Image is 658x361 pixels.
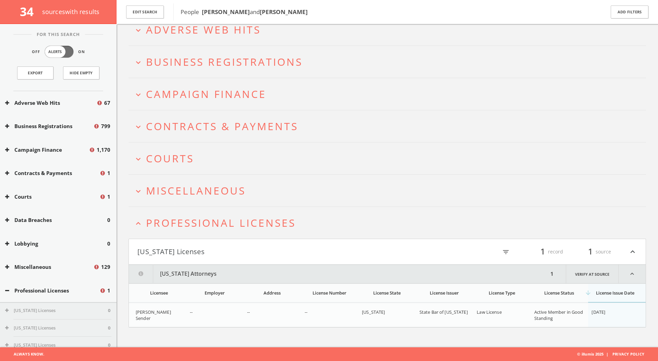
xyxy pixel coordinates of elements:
button: Campaign Finance [5,146,89,154]
span: 1 [107,193,110,201]
span: State Bar of [US_STATE] [419,309,468,315]
button: [US_STATE] Licenses [5,342,108,349]
button: expand_moreMiscellaneous [134,185,646,196]
span: Business Registrations [146,55,303,69]
i: expand_less [619,265,646,283]
span: [US_STATE] [362,309,385,315]
span: -- [190,309,193,315]
button: Lobbying [5,240,107,248]
span: © illumis 2025 [577,347,653,361]
button: expand_moreCampaign Finance [134,88,646,100]
i: expand_more [134,187,143,196]
div: 1 [548,265,556,283]
i: filter_list [502,248,510,256]
span: 0 [108,325,110,332]
span: 1 [107,287,110,295]
span: and [202,8,260,16]
i: expand_more [134,90,143,99]
span: 129 [101,263,110,271]
span: Always Know. [5,347,44,361]
button: Miscellaneous [5,263,93,271]
span: 799 [101,122,110,130]
button: [US_STATE] Attorneys [129,265,548,283]
span: For This Search [32,31,85,38]
button: Business Registrations [5,122,93,130]
b: [PERSON_NAME] [260,8,308,16]
a: Privacy Policy [612,351,644,357]
button: Contracts & Payments [5,169,99,177]
b: [PERSON_NAME] [202,8,250,16]
i: expand_less [134,219,143,228]
i: expand_more [134,122,143,132]
span: Active Member in Good Standing [534,309,583,321]
div: record [522,246,563,258]
button: Adverse Web Hits [5,99,96,107]
button: Professional Licenses [5,287,99,295]
div: Address [247,290,297,296]
span: 1,170 [97,146,110,154]
span: -- [247,309,250,315]
span: 1 [585,246,596,258]
span: Off [32,49,40,55]
span: 34 [20,3,39,20]
span: source s with results [42,8,100,16]
span: 0 [108,307,110,314]
a: Verify at source [566,265,619,283]
span: | [604,351,611,357]
span: 1 [537,246,548,258]
span: -- [305,309,307,315]
i: expand_less [628,246,637,258]
div: License Issuer [419,290,470,296]
span: Law License [477,309,501,315]
div: License State [362,290,412,296]
span: 67 [104,99,110,107]
div: source [570,246,611,258]
i: expand_more [134,26,143,35]
div: Employer [190,290,240,296]
button: Data Breaches [5,216,107,224]
button: [US_STATE] Licenses [5,307,108,314]
span: Campaign Finance [146,87,266,101]
span: 1 [107,169,110,177]
button: expand_moreAdverse Web Hits [134,24,646,35]
button: Courts [5,193,99,201]
span: 0 [107,216,110,224]
span: Professional Licenses [146,216,296,230]
button: Hide Empty [63,66,99,79]
span: People [181,8,308,16]
span: Miscellaneous [146,184,246,198]
div: License Status [534,290,584,296]
div: License Issue Date [592,290,639,296]
span: Adverse Web Hits [146,23,261,37]
span: 0 [107,240,110,248]
span: 0 [108,342,110,349]
button: expand_moreBusiness Registrations [134,56,646,67]
span: Contracts & Payments [146,119,298,133]
button: expand_moreContracts & Payments [134,121,646,132]
button: Edit Search [126,5,164,19]
button: [US_STATE] Licenses [5,325,108,332]
i: arrow_downward [585,289,592,296]
i: expand_more [134,154,143,164]
span: [PERSON_NAME] Sender [136,309,171,321]
a: Export [17,66,53,79]
span: [DATE] [592,309,605,315]
button: Add Filters [611,5,648,19]
button: expand_moreCourts [134,153,646,164]
div: License Number [305,290,355,296]
button: [US_STATE] Licenses [137,246,387,258]
div: Licensee [136,290,182,296]
div: License Type [477,290,527,296]
button: expand_lessProfessional Licenses [134,217,646,228]
i: expand_more [134,58,143,67]
span: On [78,49,85,55]
span: Courts [146,151,194,165]
div: grid [129,303,646,327]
